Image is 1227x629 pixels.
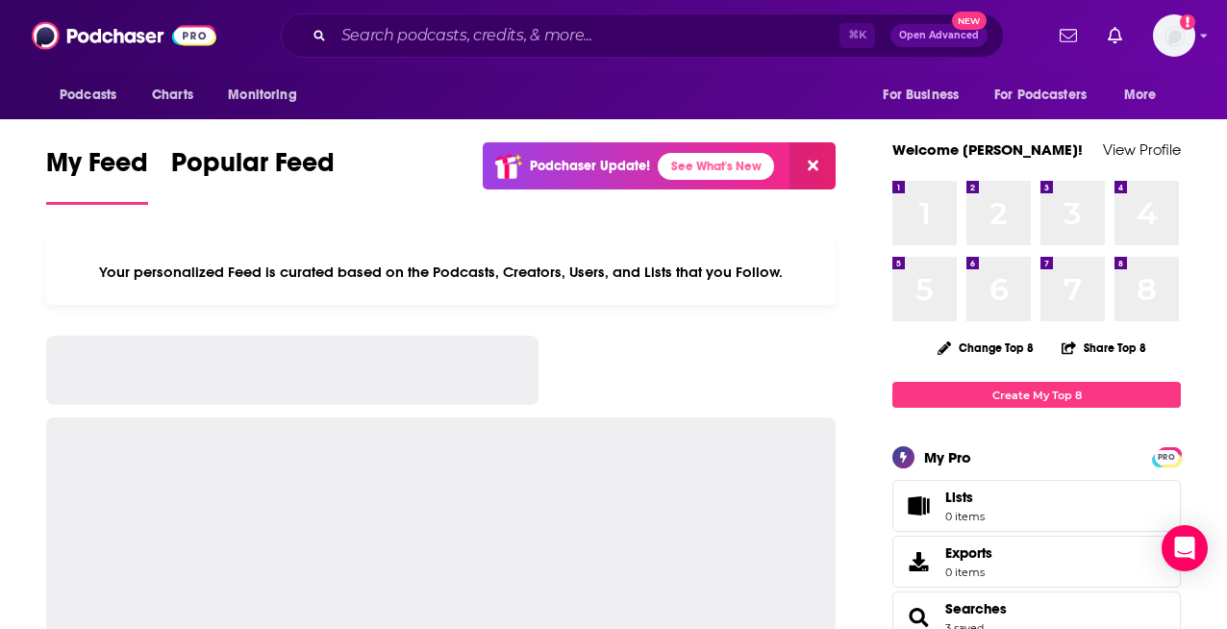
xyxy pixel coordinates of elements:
[152,82,193,109] span: Charts
[899,548,938,575] span: Exports
[171,146,335,205] a: Popular Feed
[1162,525,1208,571] div: Open Intercom Messenger
[139,77,205,113] a: Charts
[1155,449,1178,464] a: PRO
[892,382,1181,408] a: Create My Top 8
[46,146,148,190] span: My Feed
[945,510,985,523] span: 0 items
[945,544,992,562] span: Exports
[892,536,1181,588] a: Exports
[869,77,983,113] button: open menu
[1111,77,1181,113] button: open menu
[32,17,216,54] img: Podchaser - Follow, Share and Rate Podcasts
[334,20,839,51] input: Search podcasts, credits, & more...
[1180,14,1195,30] svg: Add a profile image
[945,566,992,579] span: 0 items
[945,489,985,506] span: Lists
[530,158,650,174] p: Podchaser Update!
[1052,19,1085,52] a: Show notifications dropdown
[1103,140,1181,159] a: View Profile
[883,82,959,109] span: For Business
[46,77,141,113] button: open menu
[1061,329,1147,366] button: Share Top 8
[228,82,296,109] span: Monitoring
[60,82,116,109] span: Podcasts
[945,600,1007,617] a: Searches
[899,492,938,519] span: Lists
[281,13,1004,58] div: Search podcasts, credits, & more...
[1153,14,1195,57] span: Logged in as brenda_epic
[46,239,836,305] div: Your personalized Feed is curated based on the Podcasts, Creators, Users, and Lists that you Follow.
[214,77,321,113] button: open menu
[994,82,1087,109] span: For Podcasters
[1100,19,1130,52] a: Show notifications dropdown
[892,140,1083,159] a: Welcome [PERSON_NAME]!
[945,489,973,506] span: Lists
[1155,450,1178,465] span: PRO
[1153,14,1195,57] button: Show profile menu
[926,336,1045,360] button: Change Top 8
[924,448,971,466] div: My Pro
[982,77,1114,113] button: open menu
[890,24,988,47] button: Open AdvancedNew
[658,153,774,180] a: See What's New
[1124,82,1157,109] span: More
[171,146,335,190] span: Popular Feed
[46,146,148,205] a: My Feed
[899,31,979,40] span: Open Advanced
[839,23,875,48] span: ⌘ K
[892,480,1181,532] a: Lists
[1153,14,1195,57] img: User Profile
[952,12,987,30] span: New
